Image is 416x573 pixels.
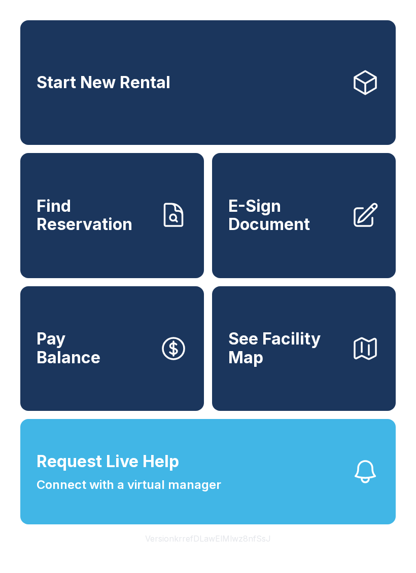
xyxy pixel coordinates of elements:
span: Connect with a virtual manager [37,476,221,494]
a: E-Sign Document [212,153,396,278]
span: Pay Balance [37,330,100,367]
a: Start New Rental [20,20,396,145]
button: PayBalance [20,286,204,411]
span: Request Live Help [37,449,179,474]
span: Find Reservation [37,197,151,234]
span: See Facility Map [228,330,343,367]
button: See Facility Map [212,286,396,411]
button: Request Live HelpConnect with a virtual manager [20,419,396,524]
a: Find Reservation [20,153,204,278]
span: Start New Rental [37,73,170,92]
span: E-Sign Document [228,197,343,234]
button: VersionkrrefDLawElMlwz8nfSsJ [137,524,279,553]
